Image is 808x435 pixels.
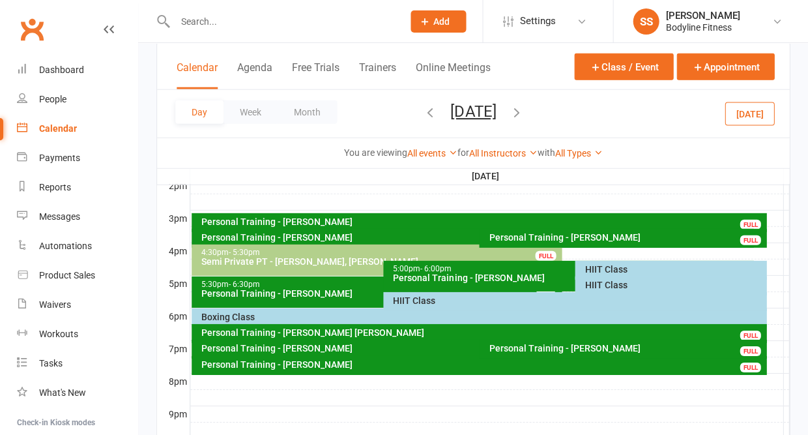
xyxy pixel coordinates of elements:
a: Reports [17,173,137,202]
a: Clubworx [16,13,48,46]
div: Personal Training - [PERSON_NAME] [201,360,764,369]
div: Personal Training - [PERSON_NAME] [488,344,764,353]
button: Free Trials [292,61,339,89]
div: Personal Training - [PERSON_NAME] [488,233,764,242]
a: All events [407,148,457,158]
strong: with [538,147,555,158]
a: Workouts [17,320,137,349]
th: 2pm [157,177,190,194]
div: People [39,94,66,104]
button: Day [175,100,224,124]
input: Search... [171,12,394,31]
div: Personal Training - [PERSON_NAME] [201,233,751,242]
div: Semi Private PT - [PERSON_NAME], [PERSON_NAME] [201,257,559,266]
div: Boxing Class [201,312,764,322]
button: Online Meetings [416,61,490,89]
button: Week [224,100,278,124]
a: Calendar [17,114,137,143]
button: [DATE] [450,102,496,121]
a: Payments [17,143,137,173]
div: HIIT Class [392,296,764,305]
th: 5pm [157,275,190,292]
div: What's New [39,387,86,398]
th: 8pm [157,373,190,389]
button: Add [411,10,466,33]
div: FULL [535,251,556,261]
div: Payments [39,153,80,163]
a: All Instructors [469,148,538,158]
div: FULL [740,235,760,245]
button: Class / Event [574,53,673,80]
button: Calendar [177,61,218,89]
th: 4pm [157,243,190,259]
button: Month [278,100,337,124]
div: Dashboard [39,65,84,75]
div: HIIT Class [584,265,764,274]
div: Calendar [39,123,77,134]
th: 7pm [157,340,190,357]
div: Personal Training - [PERSON_NAME] [201,289,559,298]
div: Automations [39,241,92,251]
a: All Types [555,148,603,158]
span: Settings [519,7,555,36]
button: Agenda [237,61,272,89]
span: - 6:30pm [229,280,260,289]
strong: You are viewing [344,147,407,158]
div: Tasks [39,358,63,368]
div: FULL [740,220,760,230]
a: Waivers [17,290,137,320]
div: HIIT Class [584,280,764,290]
div: 4:30pm [201,248,559,257]
button: Trainers [359,61,396,89]
span: - 6:00pm [420,264,452,273]
th: 9pm [157,406,190,422]
div: Workouts [39,329,78,339]
div: 5:30pm [201,280,559,289]
div: FULL [740,331,760,340]
th: [DATE] [190,168,783,185]
button: Appointment [676,53,774,80]
a: Tasks [17,349,137,378]
div: Messages [39,211,80,222]
div: Product Sales [39,270,95,280]
a: Product Sales [17,261,137,290]
div: [PERSON_NAME] [665,10,740,22]
div: FULL [740,363,760,372]
div: FULL [740,346,760,356]
strong: for [457,147,469,158]
a: People [17,85,137,114]
div: 5:00pm [392,265,751,273]
div: Personal Training - [PERSON_NAME] [201,217,764,226]
span: - 5:30pm [229,248,260,257]
a: Dashboard [17,55,137,85]
div: Waivers [39,299,71,310]
div: Personal Training - [PERSON_NAME] [PERSON_NAME] [201,328,764,337]
div: Personal Training - [PERSON_NAME] [201,344,751,353]
div: SS [633,8,659,35]
div: Reports [39,182,71,192]
span: Add [433,16,450,27]
a: Automations [17,232,137,261]
th: 3pm [157,210,190,226]
button: [DATE] [725,102,774,125]
a: Messages [17,202,137,232]
th: 6pm [157,308,190,324]
div: Personal Training - [PERSON_NAME] [392,273,751,282]
a: What's New [17,378,137,408]
div: Bodyline Fitness [665,22,740,33]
